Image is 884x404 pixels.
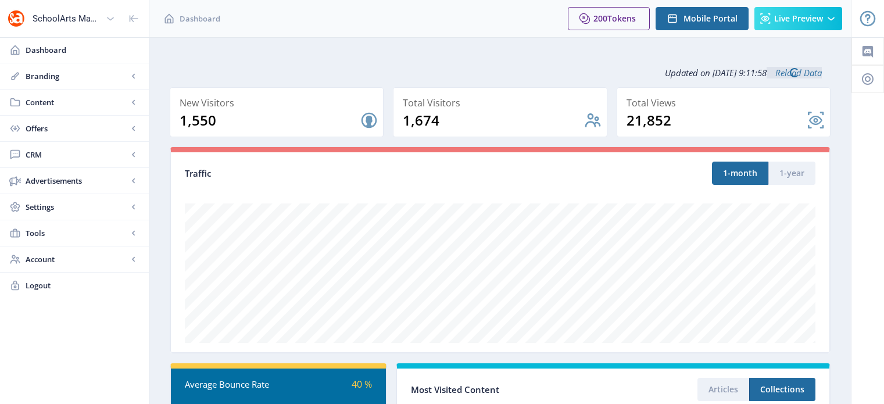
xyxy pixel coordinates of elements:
span: Tools [26,227,128,239]
div: Traffic [185,167,500,180]
button: Mobile Portal [656,7,749,30]
span: 40 % [352,378,372,391]
span: CRM [26,149,128,160]
button: Collections [749,378,815,401]
span: Tokens [607,13,636,24]
span: Logout [26,280,139,291]
span: Mobile Portal [683,14,738,23]
div: Most Visited Content [411,381,613,399]
img: properties.app_icon.png [7,9,26,28]
div: SchoolArts Magazine [33,6,101,31]
div: Total Visitors [403,95,602,111]
div: Updated on [DATE] 9:11:58 [170,58,831,87]
span: Offers [26,123,128,134]
div: 1,550 [180,111,360,130]
span: Branding [26,70,128,82]
span: Dashboard [180,13,220,24]
button: 200Tokens [568,7,650,30]
button: 1-month [712,162,768,185]
div: 21,852 [627,111,807,130]
div: 1,674 [403,111,583,130]
div: Average Bounce Rate [185,378,278,391]
span: Content [26,96,128,108]
a: Reload Data [767,67,822,78]
div: New Visitors [180,95,378,111]
span: Advertisements [26,175,128,187]
span: Settings [26,201,128,213]
div: Total Views [627,95,825,111]
span: Dashboard [26,44,139,56]
span: Account [26,253,128,265]
button: Articles [697,378,749,401]
button: 1-year [768,162,815,185]
span: Live Preview [774,14,823,23]
button: Live Preview [754,7,842,30]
